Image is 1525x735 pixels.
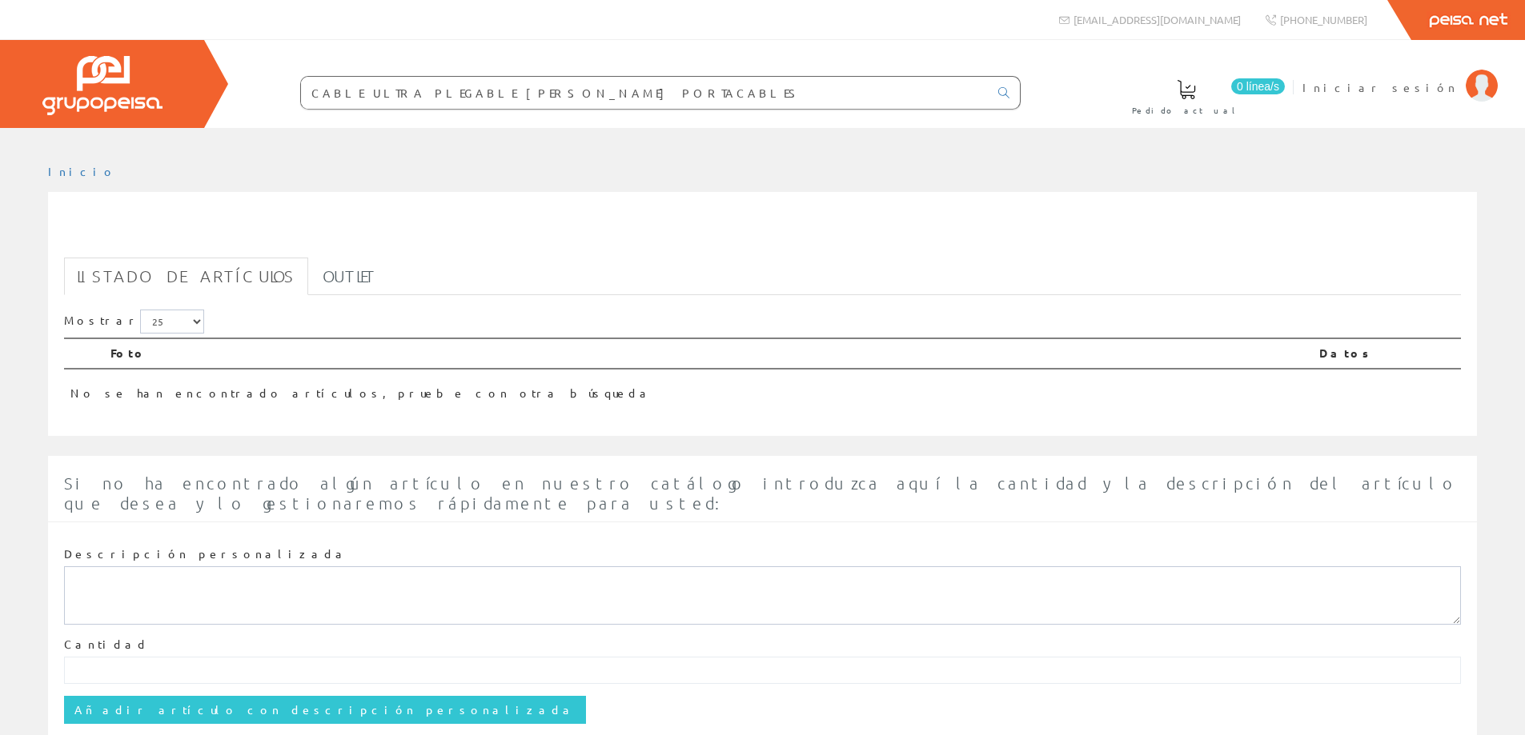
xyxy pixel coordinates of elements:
a: Outlet [310,258,389,295]
label: Mostrar [64,310,204,334]
label: Cantidad [64,637,149,653]
th: Foto [104,338,1313,369]
span: 0 línea/s [1231,78,1285,94]
input: Buscar ... [301,77,989,109]
span: [EMAIL_ADDRESS][DOMAIN_NAME] [1074,13,1241,26]
th: Datos [1313,338,1461,369]
span: Si no ha encontrado algún artículo en nuestro catálogo introduzca aquí la cantidad y la descripci... [64,473,1458,513]
span: Iniciar sesión [1302,79,1458,95]
td: No se han encontrado artículos, pruebe con otra búsqueda [64,369,1313,408]
img: Grupo Peisa [42,56,163,115]
select: Mostrar [140,310,204,334]
span: [PHONE_NUMBER] [1280,13,1367,26]
a: Inicio [48,164,116,178]
label: Descripción personalizada [64,546,348,562]
h1: CABLE ULTRA PLEGABLE [PERSON_NAME] PORTACABLES [64,218,1461,250]
input: Añadir artículo con descripción personalizada [64,696,586,723]
a: Listado de artículos [64,258,308,295]
a: Iniciar sesión [1302,66,1498,82]
span: Pedido actual [1132,102,1241,118]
